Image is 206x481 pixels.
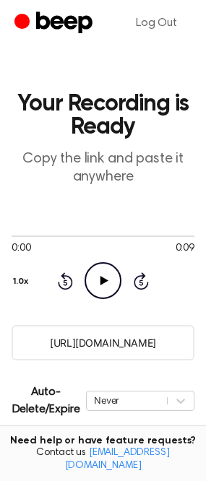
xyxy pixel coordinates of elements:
a: [EMAIL_ADDRESS][DOMAIN_NAME] [65,448,170,471]
div: Never [94,394,160,407]
span: Contact us [9,447,197,472]
button: 1.0x [12,269,34,294]
a: Beep [14,9,96,38]
span: 0:00 [12,241,30,256]
p: Copy the link and paste it anywhere [12,150,194,186]
h1: Your Recording is Ready [12,92,194,139]
p: Auto-Delete/Expire [12,383,80,418]
span: 0:09 [176,241,194,256]
a: Log Out [121,6,192,40]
